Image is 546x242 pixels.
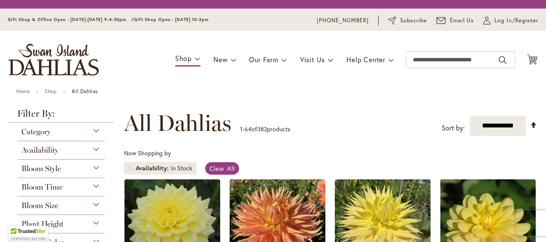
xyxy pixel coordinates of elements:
[437,16,474,25] a: Email Us
[8,17,134,22] span: Gift Shop & Office Open - [DATE]-[DATE] 9-4:30pm /
[21,127,51,136] span: Category
[205,162,239,175] a: Clear All
[128,166,133,171] a: Remove Availability In Stock
[124,110,231,136] span: All Dahlias
[213,55,227,64] span: New
[171,164,192,172] div: In Stock
[136,164,171,172] span: Availability
[346,55,385,64] span: Help Center
[175,54,192,63] span: Shop
[9,44,99,76] a: store logo
[494,16,538,25] span: Log In/Register
[209,164,235,172] span: Clear All
[21,219,64,229] span: Plant Height
[21,145,58,155] span: Availability
[9,109,113,123] strong: Filter By:
[400,16,427,25] span: Subscribe
[134,17,209,22] span: Gift Shop Open - [DATE] 10-3pm
[124,149,171,157] span: Now Shopping by
[6,212,30,236] iframe: Launch Accessibility Center
[442,120,465,136] label: Sort by:
[257,125,267,133] span: 382
[45,88,57,94] a: Shop
[240,125,243,133] span: 1
[317,16,369,25] a: [PHONE_NUMBER]
[21,164,61,173] span: Bloom Style
[21,182,63,192] span: Bloom Time
[388,16,427,25] a: Subscribe
[72,88,98,94] strong: All Dahlias
[499,53,507,67] button: Search
[300,55,325,64] span: Visit Us
[16,88,30,94] a: Home
[240,122,290,136] p: - of products
[483,16,538,25] a: Log In/Register
[249,55,278,64] span: Our Farm
[245,125,252,133] span: 64
[21,201,58,210] span: Bloom Size
[450,16,474,25] span: Email Us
